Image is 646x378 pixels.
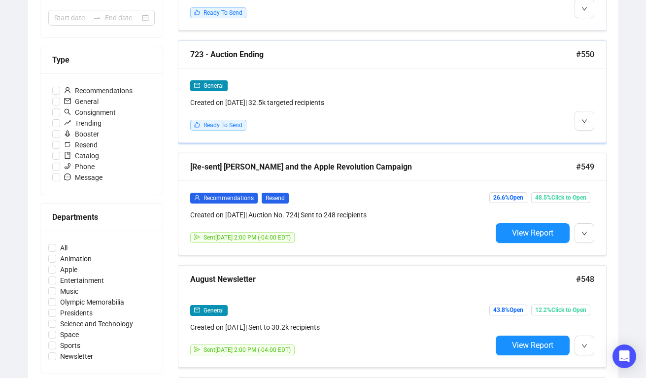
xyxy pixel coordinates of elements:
span: Phone [60,161,99,172]
span: send [194,234,200,240]
div: Open Intercom Messenger [612,344,636,368]
button: View Report [496,223,570,243]
span: Booster [60,129,103,139]
span: General [204,82,224,89]
span: down [581,118,587,124]
div: Type [52,54,151,66]
span: Trending [60,118,105,129]
span: #548 [576,273,594,285]
div: August Newsletter [190,273,576,285]
span: Consignment [60,107,120,118]
span: View Report [512,228,553,238]
span: phone [64,163,71,170]
span: Sent [DATE] 2:00 PM (-04:00 EDT) [204,234,291,241]
span: Resend [262,193,289,204]
span: 43.8% Open [489,305,527,315]
div: Created on [DATE] | Auction No. 724 | Sent to 248 recipients [190,209,492,220]
span: 12.2% Click to Open [531,305,590,315]
span: swap-right [93,14,101,22]
div: 723 - Auction Ending [190,48,576,61]
span: Newsletter [56,351,97,362]
span: #549 [576,161,594,173]
input: End date [105,12,140,23]
span: Space [56,329,83,340]
input: Start date [54,12,89,23]
a: August Newsletter#548mailGeneralCreated on [DATE]| Sent to 30.2k recipientssendSent[DATE] 2:00 PM... [178,265,607,368]
span: user [194,195,200,201]
span: Message [60,172,106,183]
div: Departments [52,211,151,223]
span: Science and Technology [56,318,137,329]
span: Ready To Send [204,122,242,129]
span: Catalog [60,150,103,161]
span: retweet [64,141,71,148]
span: mail [194,82,200,88]
span: 26.6% Open [489,192,527,203]
span: Olympic Memorabilia [56,297,128,308]
a: [Re-sent] [PERSON_NAME] and the Apple Revolution Campaign#549userRecommendationsResendCreated on ... [178,153,607,255]
div: Created on [DATE] | 32.5k targeted recipients [190,97,492,108]
a: 723 - Auction Ending#550mailGeneralCreated on [DATE]| 32.5k targeted recipientslikeReady To Send [178,40,607,143]
span: user [64,87,71,94]
span: General [204,307,224,314]
span: send [194,346,200,352]
span: Animation [56,253,96,264]
span: Recommendations [60,85,136,96]
span: search [64,108,71,115]
span: rise [64,119,71,126]
span: to [93,14,101,22]
span: mail [194,307,200,313]
span: message [64,173,71,180]
span: like [194,9,200,15]
span: #550 [576,48,594,61]
span: General [60,96,102,107]
span: Apple [56,264,81,275]
span: Recommendations [204,195,254,202]
span: Entertainment [56,275,108,286]
div: [Re-sent] [PERSON_NAME] and the Apple Revolution Campaign [190,161,576,173]
span: Ready To Send [204,9,242,16]
span: Presidents [56,308,97,318]
div: Created on [DATE] | Sent to 30.2k recipients [190,322,492,333]
span: down [581,6,587,12]
span: Resend [60,139,102,150]
span: 48.5% Click to Open [531,192,590,203]
span: book [64,152,71,159]
span: View Report [512,341,553,350]
span: All [56,242,71,253]
span: down [581,343,587,349]
span: Music [56,286,82,297]
span: down [581,231,587,237]
span: like [194,122,200,128]
span: rocket [64,130,71,137]
button: View Report [496,336,570,355]
span: Sports [56,340,84,351]
span: mail [64,98,71,104]
span: Sent [DATE] 2:00 PM (-04:00 EDT) [204,346,291,353]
